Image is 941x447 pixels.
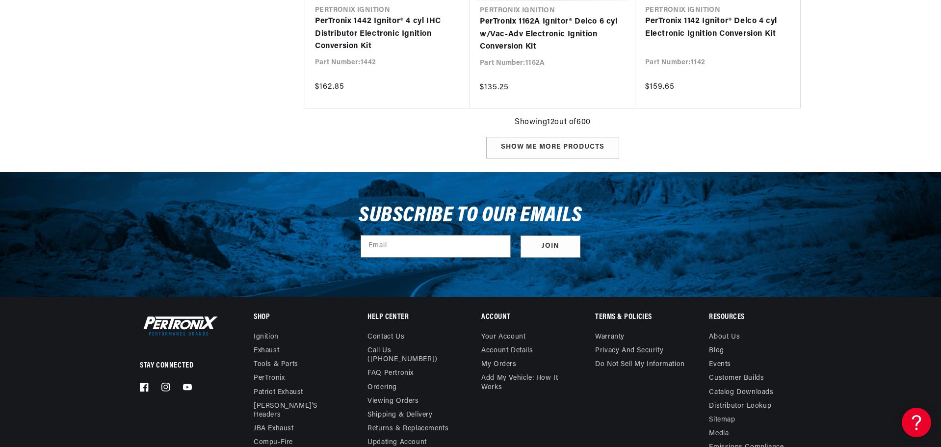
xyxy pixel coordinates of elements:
[367,422,448,436] a: Returns & Replacements
[481,358,516,371] a: My orders
[645,15,790,40] a: PerTronix 1142 Ignitor® Delco 4 cyl Electronic Ignition Conversion Kit
[709,413,735,427] a: Sitemap
[367,394,418,408] a: Viewing Orders
[709,371,764,385] a: Customer Builds
[367,367,414,380] a: FAQ Pertronix
[361,236,510,257] input: Email
[709,358,731,371] a: Events
[486,137,619,159] div: Show me more products
[254,371,285,385] a: PerTronix
[140,314,218,338] img: Pertronix
[367,381,397,394] a: Ordering
[709,386,773,399] a: Catalog Downloads
[367,333,404,344] a: Contact us
[254,333,279,344] a: Ignition
[359,207,582,225] h3: Subscribe to our emails
[315,15,460,53] a: PerTronix 1442 Ignitor® 4 cyl IHC Distributor Electronic Ignition Conversion Kit
[595,344,663,358] a: Privacy and Security
[367,408,432,422] a: Shipping & Delivery
[254,422,294,436] a: JBA Exhaust
[595,333,625,344] a: Warranty
[480,16,626,53] a: PerTronix 1162A Ignitor® Delco 6 cyl w/Vac-Adv Electronic Ignition Conversion Kit
[521,236,580,258] button: Subscribe
[595,358,685,371] a: Do not sell my information
[709,344,724,358] a: Blog
[254,358,298,371] a: Tools & Parts
[254,399,338,422] a: [PERSON_NAME]'s Headers
[367,344,452,367] a: Call Us ([PHONE_NUMBER])
[254,386,303,399] a: Patriot Exhaust
[481,371,573,394] a: Add My Vehicle: How It Works
[709,333,740,344] a: About Us
[709,399,771,413] a: Distributor Lookup
[515,116,591,129] span: Showing 12 out of 600
[140,361,222,371] p: Stay Connected
[481,333,525,344] a: Your account
[709,427,729,441] a: Media
[254,344,279,358] a: Exhaust
[481,344,533,358] a: Account details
